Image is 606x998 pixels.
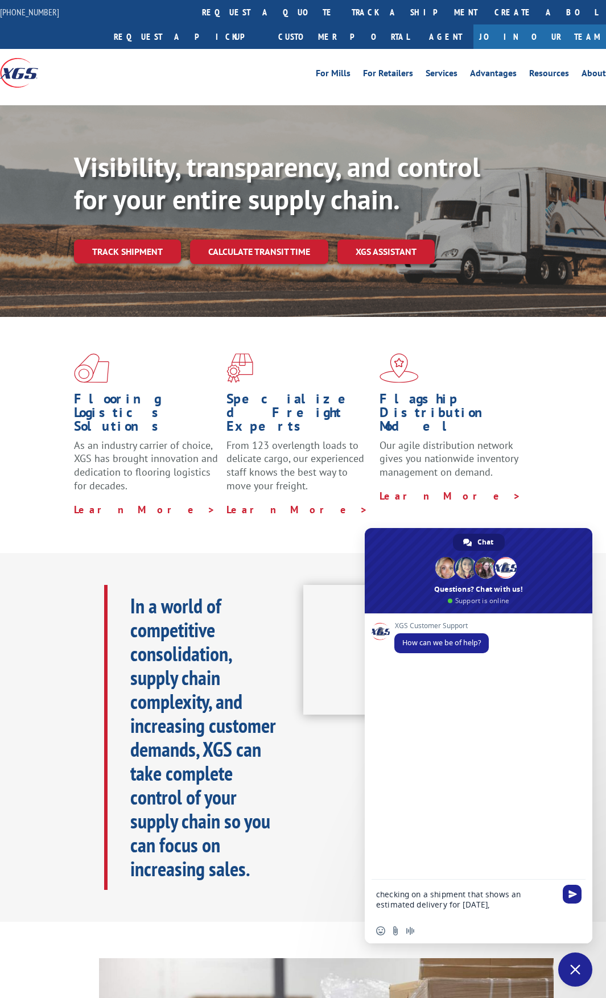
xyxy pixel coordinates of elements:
a: Advantages [470,69,517,81]
img: xgs-icon-focused-on-flooring-red [226,353,253,383]
span: Chat [477,534,493,551]
a: For Mills [316,69,351,81]
span: Audio message [406,926,415,935]
span: Send a file [391,926,400,935]
img: xgs-icon-flagship-distribution-model-red [380,353,419,383]
a: Request a pickup [105,24,270,49]
h1: Specialized Freight Experts [226,392,370,439]
a: Learn More > [226,503,368,516]
a: Chat [453,534,505,551]
span: As an industry carrier of choice, XGS has brought innovation and dedication to flooring logistics... [74,439,218,492]
a: Services [426,69,457,81]
h1: Flooring Logistics Solutions [74,392,218,439]
a: Agent [418,24,473,49]
a: Close chat [558,952,592,987]
a: Learn More > [74,503,216,516]
a: Learn More > [380,489,521,502]
img: xgs-icon-total-supply-chain-intelligence-red [74,353,109,383]
h1: Flagship Distribution Model [380,392,523,439]
a: For Retailers [363,69,413,81]
span: How can we be of help? [402,638,481,648]
a: Join Our Team [473,24,606,49]
p: From 123 overlength loads to delicate cargo, our experienced staff knows the best way to move you... [226,439,370,503]
textarea: Compose your message... [376,880,558,918]
a: Resources [529,69,569,81]
iframe: XGS Logistics Solutions [303,585,534,715]
a: Calculate transit time [190,240,328,264]
b: In a world of competitive consolidation, supply chain complexity, and increasing customer demands... [130,592,276,882]
a: XGS ASSISTANT [337,240,435,264]
a: Track shipment [74,240,181,263]
span: Insert an emoji [376,926,385,935]
a: About [582,69,606,81]
span: Our agile distribution network gives you nationwide inventory management on demand. [380,439,518,479]
b: Visibility, transparency, and control for your entire supply chain. [74,149,480,217]
span: Send [563,885,582,904]
a: Customer Portal [270,24,418,49]
span: XGS Customer Support [394,622,489,630]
